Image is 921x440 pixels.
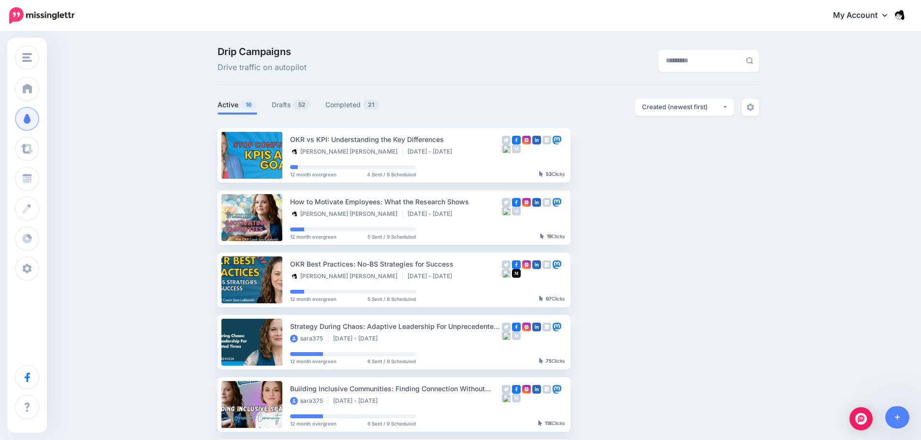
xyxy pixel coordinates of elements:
[218,47,307,57] span: Drip Campaigns
[512,269,521,278] img: medium-square.png
[22,53,32,62] img: menu.png
[540,233,544,239] img: pointer-grey-darker.png
[553,260,561,269] img: mastodon-square.png
[293,100,310,109] span: 52
[290,172,336,177] span: 12 month evergreen
[290,321,502,332] div: Strategy During Chaos: Adaptive Leadership For Unprecedented Times
[290,234,336,239] span: 12 month evergreen
[522,323,531,331] img: instagram-square.png
[532,198,541,207] img: linkedin-square.png
[290,258,502,270] div: OKR Best Practices: No-BS Strategies for Success
[522,136,531,144] img: instagram-square.png
[367,421,416,426] span: 6 Sent / 9 Scheduled
[539,296,543,301] img: pointer-grey-darker.png
[512,136,521,144] img: facebook-square.png
[218,99,257,111] a: Active16
[512,394,521,402] img: medium-grey-square.png
[218,61,307,74] span: Drive traffic on autopilot
[512,260,521,269] img: facebook-square.png
[849,407,873,430] div: Open Intercom Messenger
[542,323,551,331] img: google_business-grey-square.png
[290,359,336,364] span: 12 month evergreen
[539,171,565,177] div: Clicks
[553,136,561,144] img: mastodon-square.png
[241,100,257,109] span: 16
[512,144,521,153] img: medium-grey-square.png
[823,4,906,28] a: My Account
[553,385,561,394] img: mastodon-square.png
[502,385,511,394] img: twitter-grey-square.png
[502,144,511,153] img: bluesky-square.png
[290,210,403,218] li: [PERSON_NAME] [PERSON_NAME]
[545,420,552,426] b: 118
[290,272,403,280] li: [PERSON_NAME] [PERSON_NAME]
[635,99,734,116] button: Created (newest first)
[532,136,541,144] img: linkedin-square.png
[538,421,565,426] div: Clicks
[512,323,521,331] img: facebook-square.png
[502,394,511,402] img: bluesky-square.png
[290,148,403,156] li: [PERSON_NAME] [PERSON_NAME]
[9,7,74,24] img: Missinglettr
[408,272,457,280] li: [DATE] - [DATE]
[538,420,542,426] img: pointer-grey-darker.png
[539,358,565,364] div: Clicks
[553,198,561,207] img: mastodon-square.png
[408,148,457,156] li: [DATE] - [DATE]
[502,260,511,269] img: twitter-grey-square.png
[532,323,541,331] img: linkedin-square.png
[367,359,416,364] span: 6 Sent / 9 Scheduled
[539,358,543,364] img: pointer-grey-darker.png
[333,335,382,342] li: [DATE] - [DATE]
[512,385,521,394] img: facebook-square.png
[542,385,551,394] img: google_business-grey-square.png
[408,210,457,218] li: [DATE] - [DATE]
[512,198,521,207] img: facebook-square.png
[502,198,511,207] img: twitter-grey-square.png
[325,99,380,111] a: Completed21
[532,260,541,269] img: linkedin-square.png
[542,260,551,269] img: google_business-grey-square.png
[542,198,551,207] img: google_business-grey-square.png
[363,100,379,109] span: 21
[502,331,511,340] img: bluesky-square.png
[290,383,502,394] div: Building Inclusive Communities: Finding Connection Without [MEDICAL_DATA]
[547,233,552,239] b: 19
[522,385,531,394] img: instagram-square.png
[546,171,552,177] b: 53
[539,171,543,177] img: pointer-grey-darker.png
[522,260,531,269] img: instagram-square.png
[272,99,311,111] a: Drafts52
[290,134,502,145] div: OKR vs KPI: Understanding the Key Differences
[512,331,521,340] img: medium-grey-square.png
[746,103,754,111] img: settings-grey.png
[502,323,511,331] img: twitter-grey-square.png
[290,397,328,405] li: sara375
[532,385,541,394] img: linkedin-square.png
[367,297,416,301] span: 5 Sent / 9 Scheduled
[502,269,511,278] img: bluesky-square.png
[546,358,552,364] b: 75
[522,198,531,207] img: instagram-square.png
[542,136,551,144] img: google_business-grey-square.png
[642,102,722,112] div: Created (newest first)
[553,323,561,331] img: mastodon-square.png
[290,335,328,342] li: sara375
[367,234,416,239] span: 5 Sent / 9 Scheduled
[502,207,511,215] img: bluesky-square.png
[367,172,416,177] span: 4 Sent / 9 Scheduled
[290,297,336,301] span: 12 month evergreen
[539,296,565,302] div: Clicks
[502,136,511,144] img: twitter-grey-square.png
[333,397,382,405] li: [DATE] - [DATE]
[290,421,336,426] span: 12 month evergreen
[746,57,753,64] img: search-grey-6.png
[546,296,552,301] b: 67
[540,234,565,240] div: Clicks
[512,207,521,215] img: medium-grey-square.png
[290,196,502,207] div: How to Motivate Employees: What the Research Shows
